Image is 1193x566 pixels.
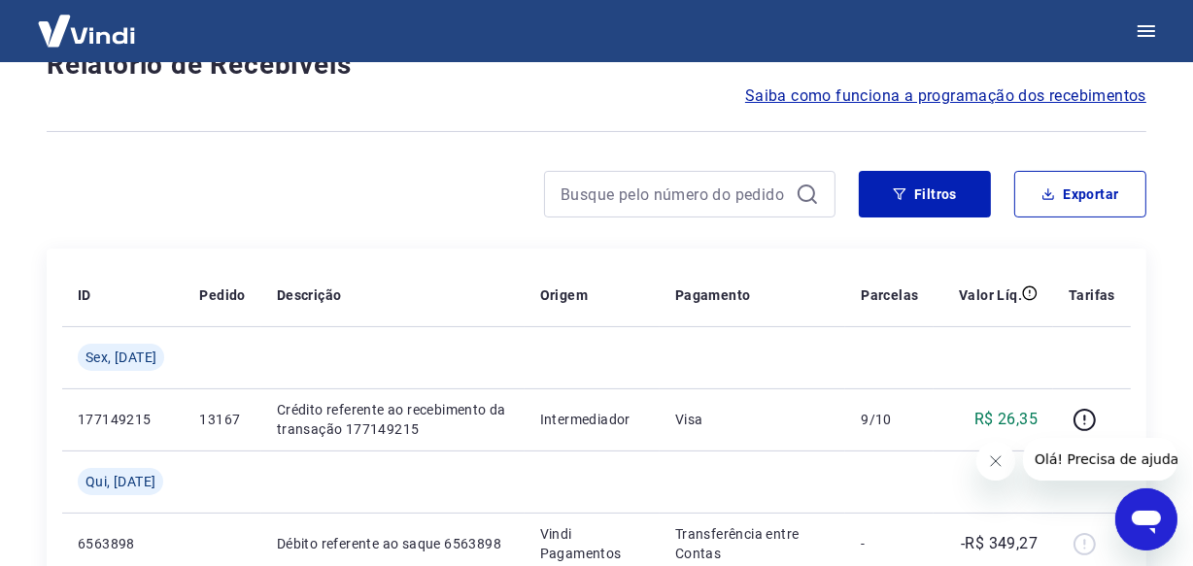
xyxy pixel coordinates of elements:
[561,180,788,209] input: Busque pelo número do pedido
[540,410,644,429] p: Intermediador
[976,442,1015,481] iframe: Fechar mensagem
[1069,285,1115,305] p: Tarifas
[78,410,168,429] p: 177149215
[1115,488,1177,550] iframe: Botão para abrir a janela de mensagens
[861,534,918,553] p: -
[199,285,245,305] p: Pedido
[78,534,168,553] p: 6563898
[47,46,1146,84] h4: Relatório de Recebíveis
[12,14,163,29] span: Olá! Precisa de ajuda?
[961,532,1038,555] p: -R$ 349,27
[861,410,918,429] p: 9/10
[675,410,830,429] p: Visa
[861,285,918,305] p: Parcelas
[277,534,509,553] p: Débito referente ao saque 6563898
[85,472,155,491] span: Qui, [DATE]
[959,285,1022,305] p: Valor Líq.
[745,84,1146,108] a: Saiba como funciona a programação dos recebimentos
[277,400,509,439] p: Crédito referente ao recebimento da transação 177149215
[974,408,1038,431] p: R$ 26,35
[540,524,644,563] p: Vindi Pagamentos
[1014,171,1146,217] button: Exportar
[199,410,245,429] p: 13167
[859,171,991,217] button: Filtros
[23,1,150,60] img: Vindi
[277,285,342,305] p: Descrição
[78,285,91,305] p: ID
[540,285,588,305] p: Origem
[1023,438,1177,481] iframe: Mensagem da empresa
[85,348,156,367] span: Sex, [DATE]
[675,524,830,563] p: Transferência entre Contas
[675,285,751,305] p: Pagamento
